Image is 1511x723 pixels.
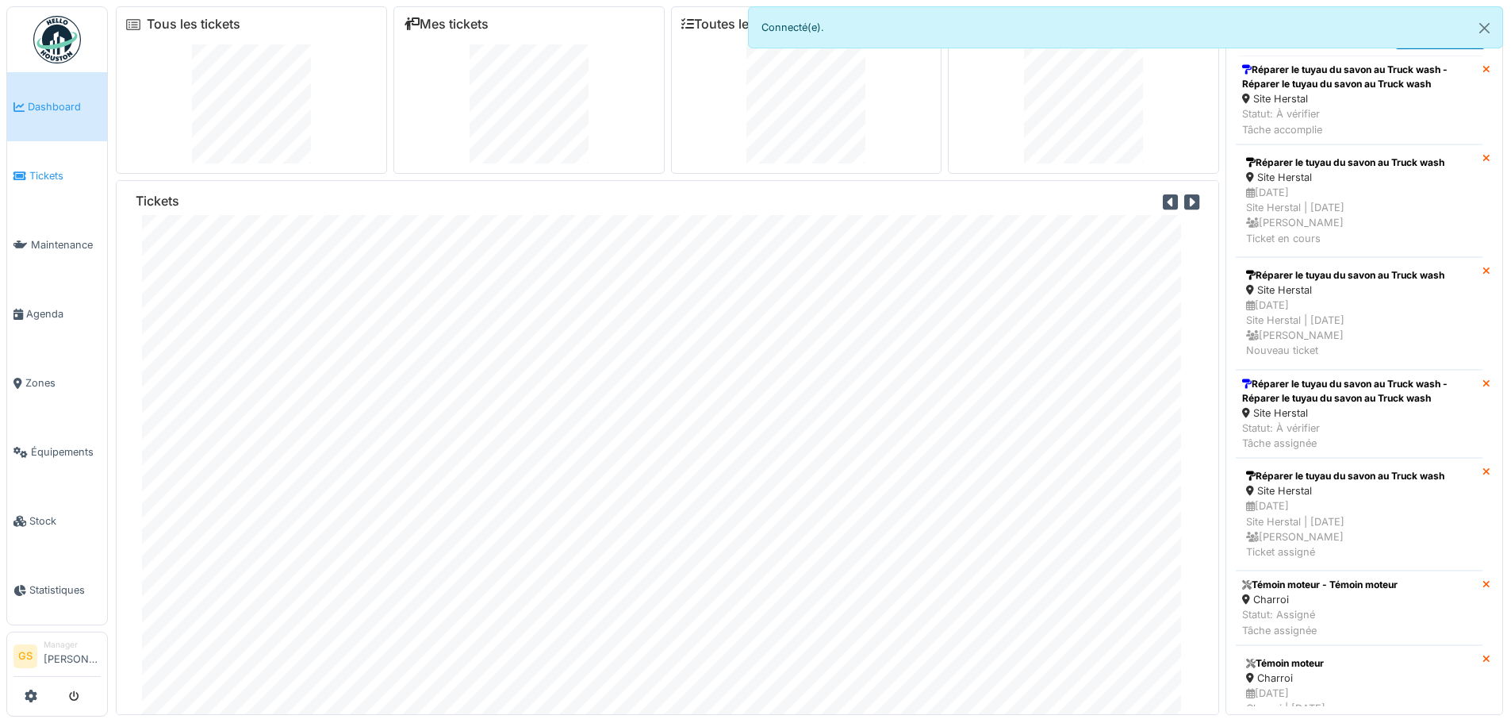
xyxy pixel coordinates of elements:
[7,556,107,625] a: Statistiques
[7,486,107,556] a: Stock
[7,417,107,486] a: Équipements
[1242,63,1476,91] div: Réparer le tuyau du savon au Truck wash - Réparer le tuyau du savon au Truck wash
[1236,458,1482,571] a: Réparer le tuyau du savon au Truck wash Site Herstal [DATE]Site Herstal | [DATE] [PERSON_NAME]Tic...
[681,17,800,32] a: Toutes les tâches
[1236,370,1482,459] a: Réparer le tuyau du savon au Truck wash - Réparer le tuyau du savon au Truck wash Site Herstal St...
[1242,406,1476,421] div: Site Herstal
[25,375,101,390] span: Zones
[33,16,81,63] img: Badge_color-CXgf-gQk.svg
[1467,7,1502,49] button: Close
[1236,571,1482,645] a: Témoin moteur - Témoin moteur Charroi Statut: AssignéTâche assignée
[1242,91,1476,106] div: Site Herstal
[1246,671,1472,686] div: Charroi
[1242,578,1398,592] div: Témoin moteur - Témoin moteur
[1246,469,1472,483] div: Réparer le tuyau du savon au Truck wash
[136,194,179,209] h6: Tickets
[1246,156,1472,170] div: Réparer le tuyau du savon au Truck wash
[748,6,1504,48] div: Connecté(e).
[13,639,101,677] a: GS Manager[PERSON_NAME]
[1246,483,1472,498] div: Site Herstal
[29,168,101,183] span: Tickets
[7,72,107,141] a: Dashboard
[1242,377,1476,406] div: Réparer le tuyau du savon au Truck wash - Réparer le tuyau du savon au Truck wash
[31,237,101,252] span: Maintenance
[7,210,107,279] a: Maintenance
[1246,656,1472,671] div: Témoin moteur
[147,17,240,32] a: Tous les tickets
[1246,185,1472,246] div: [DATE] Site Herstal | [DATE] [PERSON_NAME] Ticket en cours
[29,583,101,598] span: Statistiques
[404,17,489,32] a: Mes tickets
[1236,56,1482,144] a: Réparer le tuyau du savon au Truck wash - Réparer le tuyau du savon au Truck wash Site Herstal St...
[1242,106,1476,137] div: Statut: À vérifier Tâche accomplie
[7,279,107,348] a: Agenda
[29,513,101,529] span: Stock
[1246,268,1472,283] div: Réparer le tuyau du savon au Truck wash
[1246,498,1472,560] div: [DATE] Site Herstal | [DATE] [PERSON_NAME] Ticket assigné
[1246,298,1472,359] div: [DATE] Site Herstal | [DATE] [PERSON_NAME] Nouveau ticket
[7,141,107,210] a: Tickets
[31,444,101,460] span: Équipements
[1246,170,1472,185] div: Site Herstal
[26,306,101,321] span: Agenda
[7,348,107,417] a: Zones
[1242,607,1398,637] div: Statut: Assigné Tâche assignée
[1246,283,1472,298] div: Site Herstal
[44,639,101,651] div: Manager
[44,639,101,673] li: [PERSON_NAME]
[13,644,37,668] li: GS
[1242,421,1476,451] div: Statut: À vérifier Tâche assignée
[28,99,101,114] span: Dashboard
[1236,257,1482,370] a: Réparer le tuyau du savon au Truck wash Site Herstal [DATE]Site Herstal | [DATE] [PERSON_NAME]Nou...
[1236,144,1482,257] a: Réparer le tuyau du savon au Truck wash Site Herstal [DATE]Site Herstal | [DATE] [PERSON_NAME]Tic...
[1242,592,1398,607] div: Charroi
